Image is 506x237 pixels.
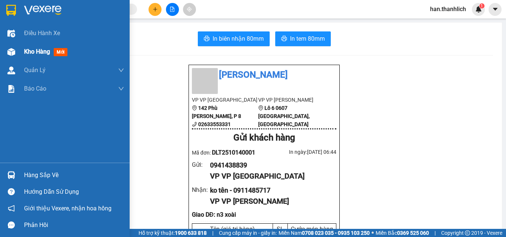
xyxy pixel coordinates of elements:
[435,229,436,237] span: |
[192,96,258,104] li: VP VP [GEOGRAPHIC_DATA]
[264,148,336,156] div: In ngày: [DATE] 06:44
[6,5,16,16] img: logo-vxr
[139,229,207,237] span: Hỗ trợ kỹ thuật:
[258,96,324,104] li: VP VP [PERSON_NAME]
[290,226,334,233] div: Cước món hàng
[187,7,192,12] span: aim
[210,196,330,207] div: VP VP [PERSON_NAME]
[7,171,15,179] img: warehouse-icon
[204,35,210,43] span: printer
[24,204,111,213] span: Giới thiệu Vexere, nhận hoa hồng
[480,3,483,9] span: 1
[24,28,60,38] span: Điều hành xe
[302,230,370,236] strong: 0708 023 035 - 0935 103 250
[290,34,325,43] span: In tem 80mm
[24,48,50,55] span: Kho hàng
[192,131,336,145] div: Gửi khách hàng
[24,170,124,181] div: Hàng sắp về
[219,229,277,237] span: Cung cấp máy in - giấy in:
[475,6,482,13] img: icon-new-feature
[198,31,270,46] button: printerIn biên nhận 80mm
[192,148,264,157] div: Mã đơn:
[198,121,231,127] b: 02633553331
[192,185,210,194] div: Nhận :
[489,3,502,16] button: caret-down
[51,31,99,48] li: VP VP [PERSON_NAME]
[194,226,271,233] div: Tên (giá trị hàng)
[376,229,429,237] span: Miền Bắc
[54,48,67,56] span: mới
[7,67,15,74] img: warehouse-icon
[149,3,162,16] button: plus
[24,220,124,231] div: Phản hồi
[258,105,263,111] span: environment
[8,188,15,195] span: question-circle
[24,84,46,93] span: Báo cáo
[166,3,179,16] button: file-add
[8,221,15,228] span: message
[51,49,56,54] span: environment
[192,122,197,127] span: phone
[258,105,310,127] b: Lô 6 0607 [GEOGRAPHIC_DATA], [GEOGRAPHIC_DATA]
[183,3,196,16] button: aim
[212,229,213,237] span: |
[192,68,336,82] li: [PERSON_NAME]
[372,231,374,234] span: ⚪️
[210,160,330,170] div: 0941438839
[51,49,97,87] b: Lô 6 0607 [GEOGRAPHIC_DATA], [GEOGRAPHIC_DATA]
[275,31,331,46] button: printerIn tem 80mm
[210,170,330,182] div: VP VP [GEOGRAPHIC_DATA]
[175,230,207,236] strong: 1900 633 818
[4,4,107,18] li: [PERSON_NAME]
[192,160,210,169] div: Gửi :
[7,30,15,37] img: warehouse-icon
[192,105,241,119] b: 142 Phù [PERSON_NAME], P 8
[397,230,429,236] strong: 0369 525 060
[118,86,124,92] span: down
[170,7,175,12] span: file-add
[118,67,124,73] span: down
[424,4,472,14] span: han.thanhlich
[281,35,287,43] span: printer
[279,229,370,237] span: Miền Nam
[8,205,15,212] span: notification
[465,230,470,236] span: copyright
[479,3,485,9] sup: 1
[24,186,124,197] div: Hướng dẫn sử dụng
[210,185,330,196] div: ko tên - 0911485717
[7,48,15,56] img: warehouse-icon
[24,65,46,75] span: Quản Lý
[275,226,286,233] div: SL
[7,85,15,93] img: solution-icon
[212,149,255,156] span: DLT2510140001
[213,34,264,43] span: In biên nhận 80mm
[153,7,158,12] span: plus
[4,31,51,56] li: VP VP [GEOGRAPHIC_DATA]
[492,6,499,13] span: caret-down
[192,210,336,219] div: Giao DĐ: n3 xoài
[192,105,197,111] span: environment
